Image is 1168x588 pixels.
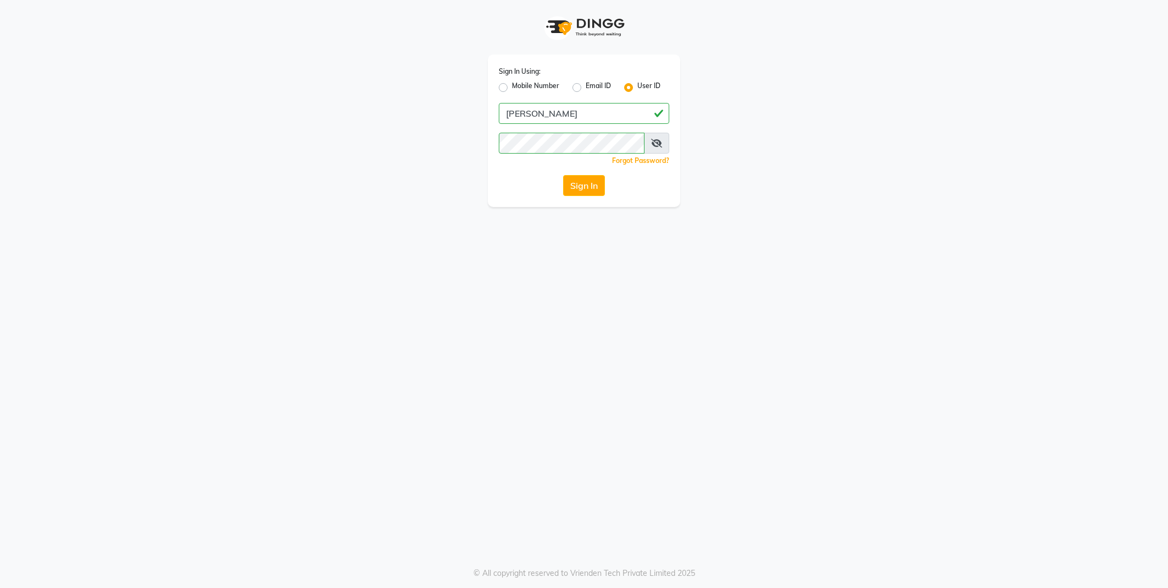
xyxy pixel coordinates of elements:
[499,67,541,77] label: Sign In Using:
[563,175,605,196] button: Sign In
[499,133,644,154] input: Username
[637,81,660,94] label: User ID
[586,81,611,94] label: Email ID
[540,11,628,43] img: logo1.svg
[612,156,669,165] a: Forgot Password?
[499,103,669,124] input: Username
[512,81,559,94] label: Mobile Number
